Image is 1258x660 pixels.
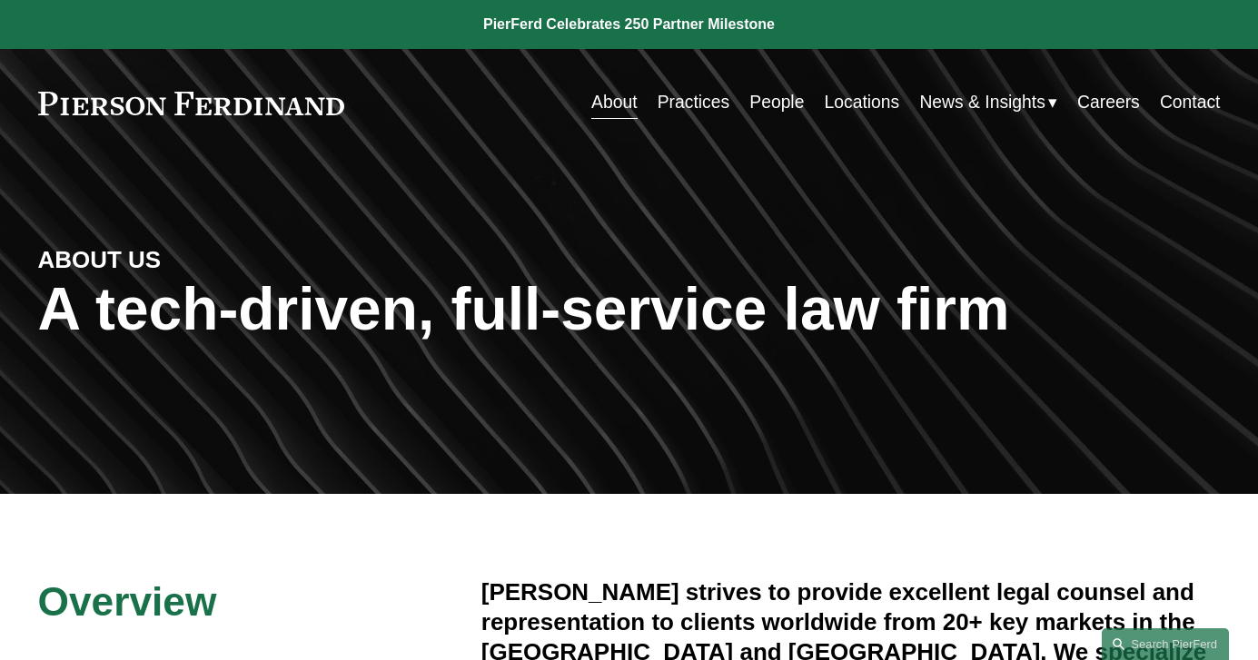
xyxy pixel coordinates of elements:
[38,246,162,273] strong: ABOUT US
[1160,85,1221,121] a: Contact
[1077,85,1140,121] a: Careers
[658,85,729,121] a: Practices
[38,275,1221,343] h1: A tech-driven, full-service law firm
[825,85,900,121] a: Locations
[1102,628,1229,660] a: Search this site
[919,85,1056,121] a: folder dropdown
[749,85,804,121] a: People
[919,87,1045,119] span: News & Insights
[38,579,217,624] span: Overview
[591,85,637,121] a: About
